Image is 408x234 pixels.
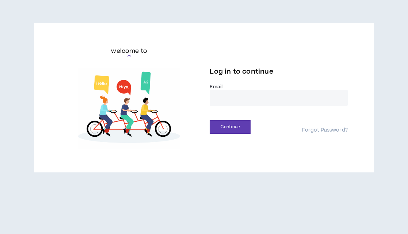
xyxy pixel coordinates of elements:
label: Email [210,83,347,90]
a: Forgot Password? [302,127,348,134]
span: Log in to continue [210,67,273,76]
h6: welcome to [111,47,147,55]
button: Continue [210,120,251,134]
img: Welcome to Wripple [60,68,198,149]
